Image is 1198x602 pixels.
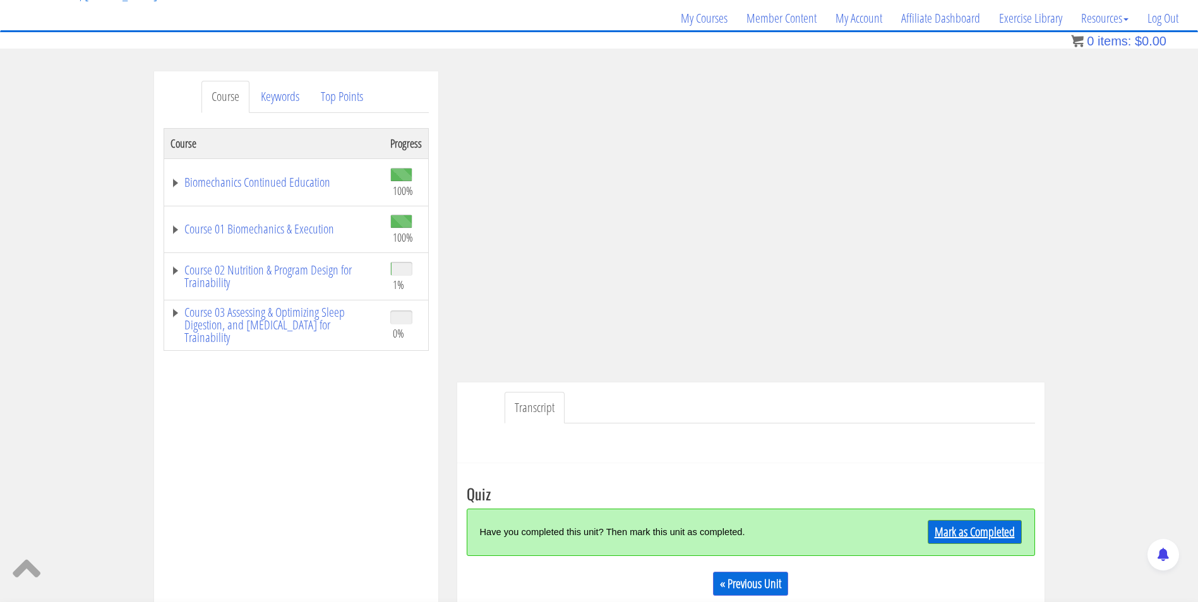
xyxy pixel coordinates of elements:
[393,184,413,198] span: 100%
[928,520,1022,544] a: Mark as Completed
[393,230,413,244] span: 100%
[171,223,378,235] a: Course 01 Biomechanics & Execution
[1071,35,1084,47] img: icon11.png
[713,572,788,596] a: « Previous Unit
[480,519,880,546] div: Have you completed this unit? Then mark this unit as completed.
[505,392,565,424] a: Transcript
[164,128,384,158] th: Course
[171,264,378,289] a: Course 02 Nutrition & Program Design for Trainability
[171,176,378,189] a: Biomechanics Continued Education
[393,278,404,292] span: 1%
[1087,34,1094,48] span: 0
[1135,34,1166,48] bdi: 0.00
[201,81,249,113] a: Course
[1098,34,1131,48] span: items:
[384,128,429,158] th: Progress
[251,81,309,113] a: Keywords
[311,81,373,113] a: Top Points
[393,326,404,340] span: 0%
[171,306,378,344] a: Course 03 Assessing & Optimizing Sleep Digestion, and [MEDICAL_DATA] for Trainability
[1135,34,1142,48] span: $
[1071,34,1166,48] a: 0 items: $0.00
[467,485,1035,502] h3: Quiz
